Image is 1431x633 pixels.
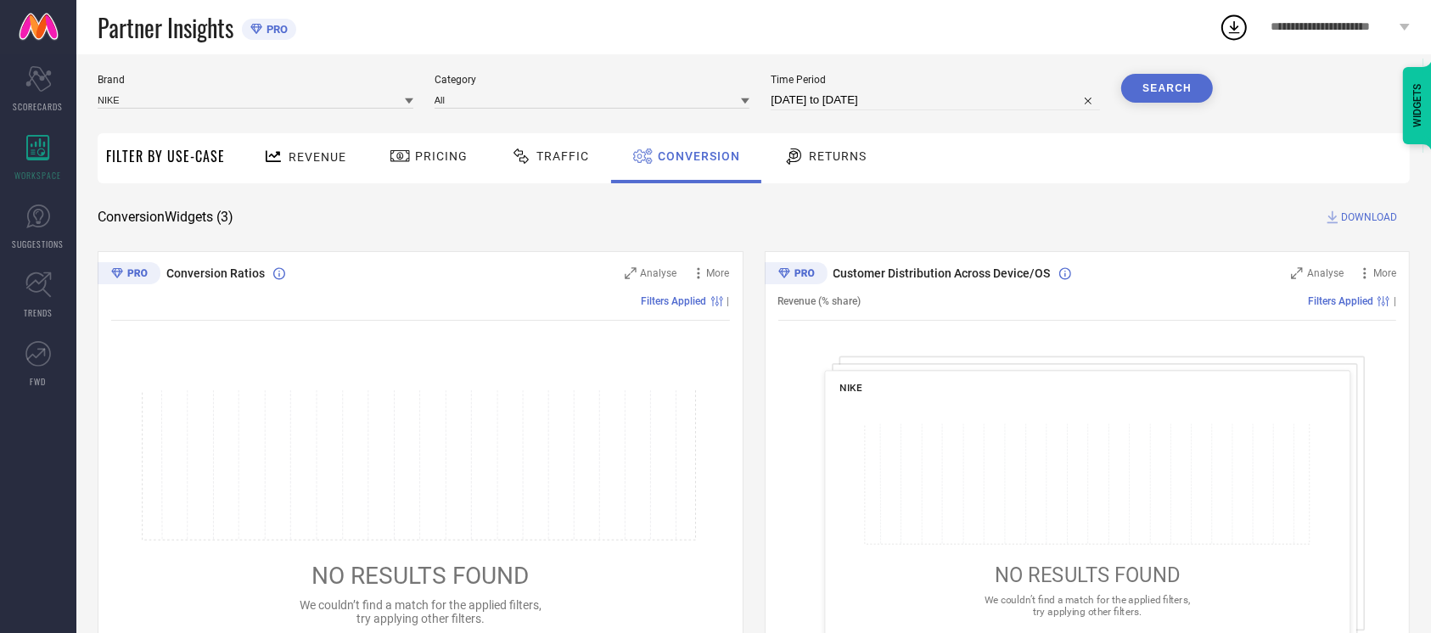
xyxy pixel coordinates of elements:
[641,267,677,279] span: Analyse
[24,306,53,319] span: TRENDS
[106,146,225,166] span: Filter By Use-Case
[809,149,867,163] span: Returns
[415,149,468,163] span: Pricing
[1394,295,1396,307] span: |
[435,74,750,86] span: Category
[98,209,233,226] span: Conversion Widgets ( 3 )
[1291,267,1303,279] svg: Zoom
[765,262,828,288] div: Premium
[15,169,62,182] span: WORKSPACE
[995,563,1180,586] span: NO RESULTS FOUND
[98,74,413,86] span: Brand
[839,382,861,394] span: NIKE
[771,74,1100,86] span: Time Period
[1307,267,1344,279] span: Analyse
[98,262,160,288] div: Premium
[300,598,542,625] span: We couldn’t find a match for the applied filters, try applying other filters.
[262,23,288,36] span: PRO
[1121,74,1213,103] button: Search
[13,238,65,250] span: SUGGESTIONS
[778,295,861,307] span: Revenue (% share)
[31,375,47,388] span: FWD
[985,594,1190,617] span: We couldn’t find a match for the applied filters, try applying other filters.
[642,295,707,307] span: Filters Applied
[1308,295,1373,307] span: Filters Applied
[1219,12,1249,42] div: Open download list
[536,149,589,163] span: Traffic
[289,150,346,164] span: Revenue
[98,10,233,45] span: Partner Insights
[707,267,730,279] span: More
[166,266,265,280] span: Conversion Ratios
[1373,267,1396,279] span: More
[833,266,1051,280] span: Customer Distribution Across Device/OS
[771,90,1100,110] input: Select time period
[14,100,64,113] span: SCORECARDS
[1341,209,1397,226] span: DOWNLOAD
[658,149,740,163] span: Conversion
[727,295,730,307] span: |
[625,267,637,279] svg: Zoom
[311,562,529,590] span: NO RESULTS FOUND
